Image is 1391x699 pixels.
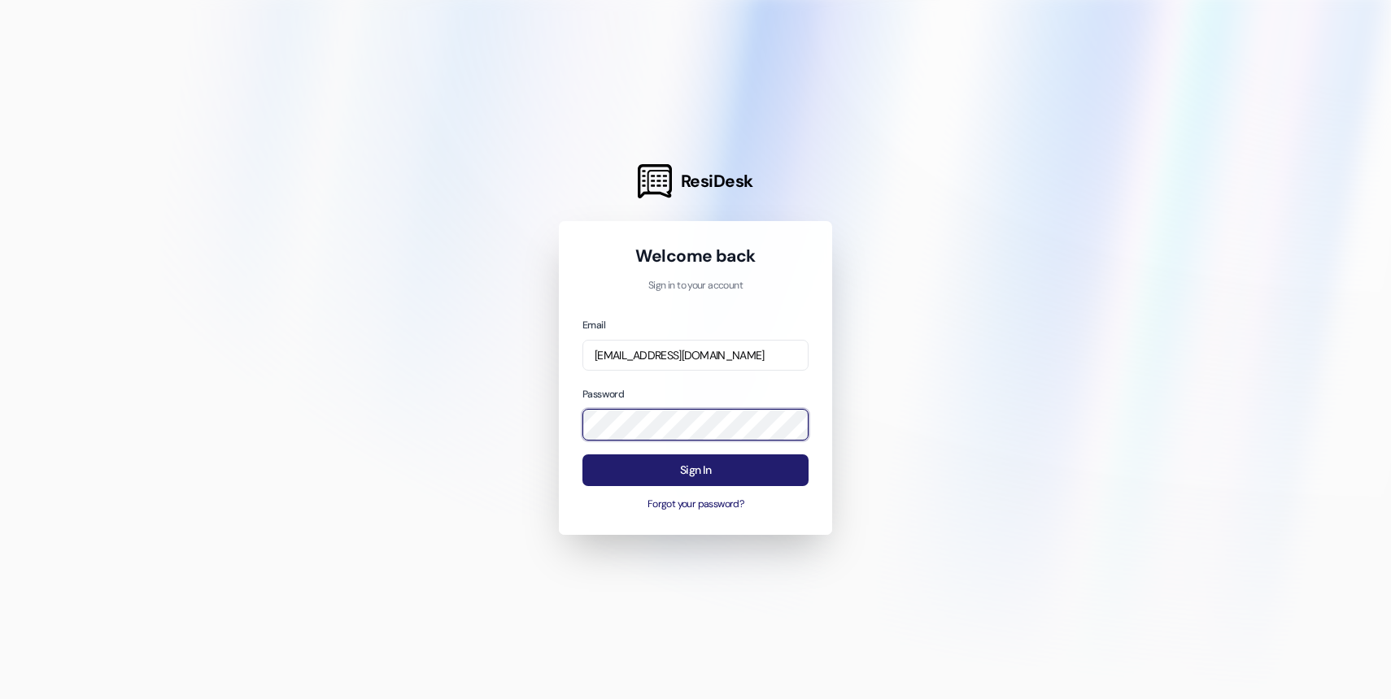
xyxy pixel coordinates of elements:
[582,454,809,486] button: Sign In
[582,319,605,332] label: Email
[582,340,809,371] input: name@example.com
[681,170,753,193] span: ResiDesk
[582,497,809,512] button: Forgot your password?
[582,388,624,401] label: Password
[582,245,809,267] h1: Welcome back
[582,279,809,293] p: Sign in to your account
[638,164,672,198] img: ResiDesk Logo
